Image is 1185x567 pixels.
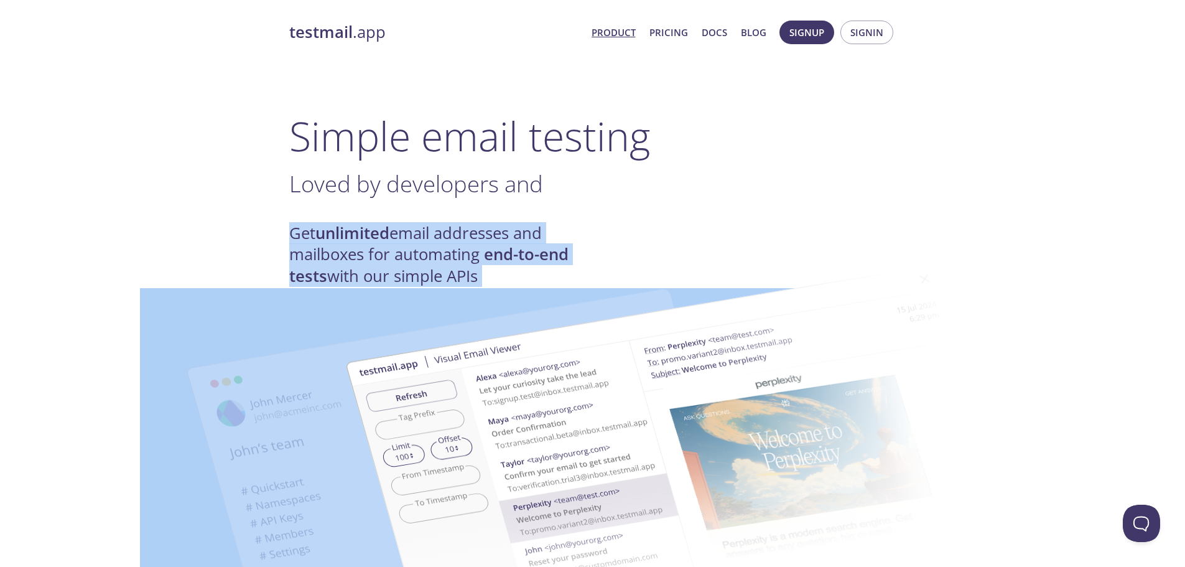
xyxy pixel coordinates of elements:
[289,21,353,43] strong: testmail
[779,21,834,44] button: Signup
[315,222,389,244] strong: unlimited
[1123,505,1160,542] iframe: Help Scout Beacon - Open
[592,24,636,40] a: Product
[789,24,824,40] span: Signup
[289,223,593,287] h4: Get email addresses and mailboxes for automating with our simple APIs
[289,243,569,286] strong: end-to-end tests
[289,168,543,199] span: Loved by developers and
[850,24,883,40] span: Signin
[702,24,727,40] a: Docs
[289,22,582,43] a: testmail.app
[741,24,766,40] a: Blog
[289,112,896,160] h1: Simple email testing
[649,24,688,40] a: Pricing
[840,21,893,44] button: Signin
